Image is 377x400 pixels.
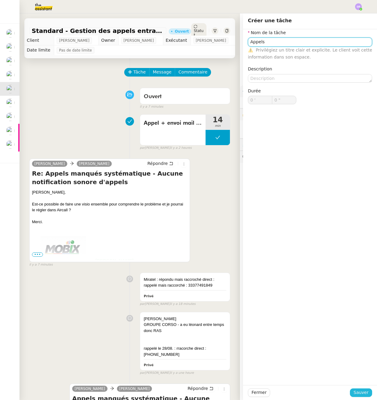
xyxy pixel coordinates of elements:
div: Merci. [32,219,187,225]
a: [PERSON_NAME] [117,386,152,391]
small: [PERSON_NAME] [140,145,192,151]
label: Nom de la tâche [248,30,286,35]
span: Fermer [252,389,266,396]
span: Tâche [133,69,146,76]
a: [PERSON_NAME] [77,161,112,166]
div: Miratel : répondu mais raccroché direct : rappelé mais raccorché : 33377491849 [144,277,226,288]
button: Sauver [350,388,372,397]
div: 🔐Données client [240,109,377,120]
span: il y a 7 minutes [140,104,163,109]
span: Créer une tâche [248,18,292,23]
span: ⚙️ [242,88,274,95]
span: Sauver [354,389,368,396]
img: users%2FRcIDm4Xn1TPHYwgLThSv8RQYtaM2%2Favatar%2F95761f7a-40c3-4bb5-878d-fe785e6f95b2 [6,98,15,107]
span: il y a 7 minutes [29,262,53,267]
input: 0 sec [272,96,296,104]
span: Répondre [147,160,168,166]
img: users%2F8F3ae0CdRNRxLT9M8DTLuFZT1wq1%2Favatar%2F8d3ba6ea-8103-41c2-84d4-2a4cca0cf040 [6,112,15,121]
b: Privé [144,294,153,298]
img: users%2FhitvUqURzfdVsA8TDJwjiRfjLnH2%2Favatar%2Flogo-thermisure.png [6,57,15,65]
span: il y a 2 heures [170,145,192,151]
span: Durée [248,88,261,93]
img: users%2FC9SBsJ0duuaSgpQFj5LgoEX8n0o2%2Favatar%2Fec9d51b8-9413-4189-adfb-7be4d8c96a3c [6,71,15,79]
span: ••• [32,252,43,257]
span: 14 [206,116,230,123]
div: ⚙️Procédures [240,85,377,97]
span: Privilégiez un titre clair et explicite. Le client voit cette information dans son espace. [248,48,372,59]
span: Pas de date limite [59,47,92,53]
span: il y a une heure [170,370,194,376]
span: Ouvert [144,94,162,99]
span: [PERSON_NAME] [59,37,90,44]
span: 💬 [242,154,295,159]
div: [PERSON_NAME] [144,316,226,322]
span: Standard - Gestion des appels entrants - août 2025 [32,28,164,34]
label: Description [248,66,272,71]
span: par [140,145,145,151]
td: Owner [99,36,118,45]
img: users%2F8F3ae0CdRNRxLT9M8DTLuFZT1wq1%2Favatar%2F8d3ba6ea-8103-41c2-84d4-2a4cca0cf040 [6,127,15,135]
b: Privé [144,363,153,367]
small: [PERSON_NAME] [140,302,196,307]
span: Répondre [188,385,208,391]
span: il y a 18 minutes [170,302,196,307]
button: Message [149,68,175,77]
button: Répondre [185,385,216,392]
img: users%2FrssbVgR8pSYriYNmUDKzQX9syo02%2Favatar%2Fb215b948-7ecd-4adc-935c-e0e4aeaee93e [6,43,15,52]
input: Nom [248,37,372,46]
small: [PERSON_NAME] [140,370,194,376]
span: par [140,370,145,376]
div: rappelé le 28/08. : rracorche direct : [PHONE_NUMBER] [144,345,226,357]
span: ⚠️ [248,48,253,52]
td: Date limite [24,45,54,55]
img: svg [355,3,362,10]
strong: [PERSON_NAME] [95,258,134,263]
span: ⏲️ [242,142,289,147]
span: Commentaire [178,69,207,76]
img: users%2FfjlNmCTkLiVoA3HQjY3GA5JXGxb2%2Favatar%2Fstarofservice_97480retdsc0392.png [6,29,15,37]
span: par [140,302,145,307]
img: users%2FW4OQjB9BRtYK2an7yusO0WsYLsD3%2Favatar%2F28027066-518b-424c-8476-65f2e549ac29 [6,140,15,149]
td: Exécutant [163,36,191,45]
span: 🔐 [242,111,282,118]
button: Répondre [145,160,175,167]
span: min [206,123,230,129]
td: Client [24,36,54,45]
div: ⏲️Tâches 265:41 [240,139,377,151]
span: Message [153,69,171,76]
div: Ouvert [175,30,189,33]
img: MOBIX [41,236,86,259]
button: Fermer [248,388,270,397]
span: [PERSON_NAME] [124,37,154,44]
a: [PERSON_NAME] [72,386,107,391]
div: 💬Commentaires 39 [240,151,377,163]
span: Appel + envoi mail [PERSON_NAME] disfonctionnement [144,119,202,128]
input: 0 min [248,96,272,104]
img: users%2FW4OQjB9BRtYK2an7yusO0WsYLsD3%2Favatar%2F28027066-518b-424c-8476-65f2e549ac29 [6,85,15,93]
a: [PERSON_NAME] [32,161,67,166]
button: Tâche [124,68,150,77]
button: Commentaire [175,68,211,77]
h4: Re: Appels manqués systématique - Aucune notification sonore d'appels [32,169,187,186]
div: Est-ce possible de faire une visio ensemble pour comprendre le problème et je pourrai le régler d... [32,201,187,213]
span: [PERSON_NAME] [196,37,226,44]
span: Statut [194,29,203,37]
div: GROUPE CORSO - a eu léonard entre temps donc RAS [144,322,226,334]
